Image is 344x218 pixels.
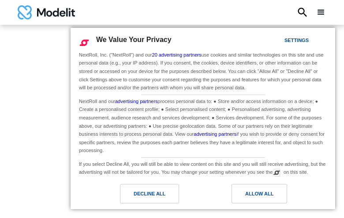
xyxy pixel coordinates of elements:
[77,50,329,93] div: NextRoll, Inc. ("NextRoll") and our use cookies and similar technologies on this site and use per...
[245,189,273,199] div: Allow All
[115,99,158,104] a: advertising partners
[284,35,309,45] div: Settings
[194,131,236,137] a: advertising partners
[134,189,165,199] div: Decline All
[96,36,172,43] span: We Value Your Privacy
[18,5,75,19] a: home
[18,5,75,19] img: modelit logo
[316,7,326,18] div: menu
[76,184,203,208] a: Decline All
[152,52,202,57] a: 20 advertising partners
[203,184,330,208] a: Allow All
[269,33,290,50] a: Settings
[77,95,329,156] div: NextRoll and our process personal data to: ● Store and/or access information on a device; ● Creat...
[77,158,329,177] div: If you select Decline All, you will still be able to view content on this site and you will still...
